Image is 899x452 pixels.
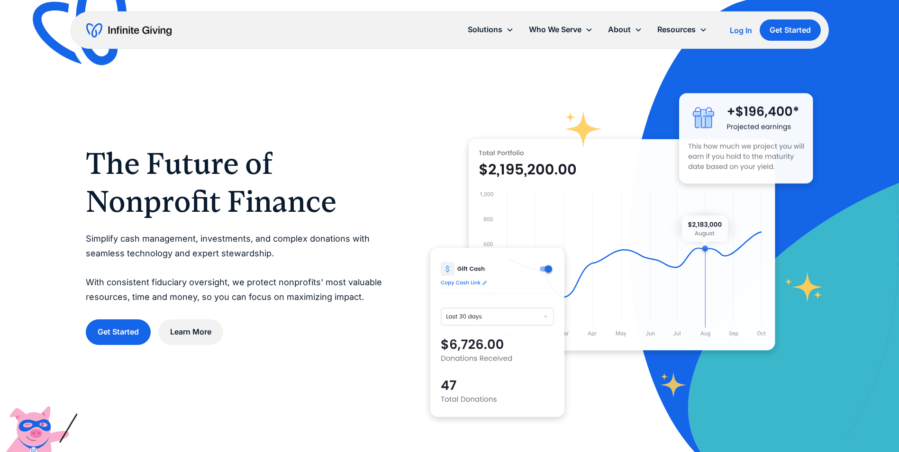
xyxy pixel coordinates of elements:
[158,319,223,344] a: Learn More
[657,23,696,36] div: Resources
[785,272,823,302] img: fundraising star
[529,23,581,36] div: Who We Serve
[86,23,172,38] a: home
[86,232,392,304] p: Simplify cash management, investments, and complex donations with seamless technology and expert ...
[86,319,151,344] a: Get Started
[460,19,521,40] div: Solutions
[521,19,600,40] div: Who We Serve
[730,25,752,36] a: Log In
[468,23,502,36] div: Solutions
[600,19,650,40] div: About
[430,248,564,417] img: donation software for nonprofits
[650,19,715,40] div: Resources
[86,145,392,220] h1: The Future of Nonprofit Finance
[760,19,821,41] a: Get Started
[469,139,775,351] img: nonprofit donation platform
[608,23,631,36] div: About
[730,27,752,34] div: Log In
